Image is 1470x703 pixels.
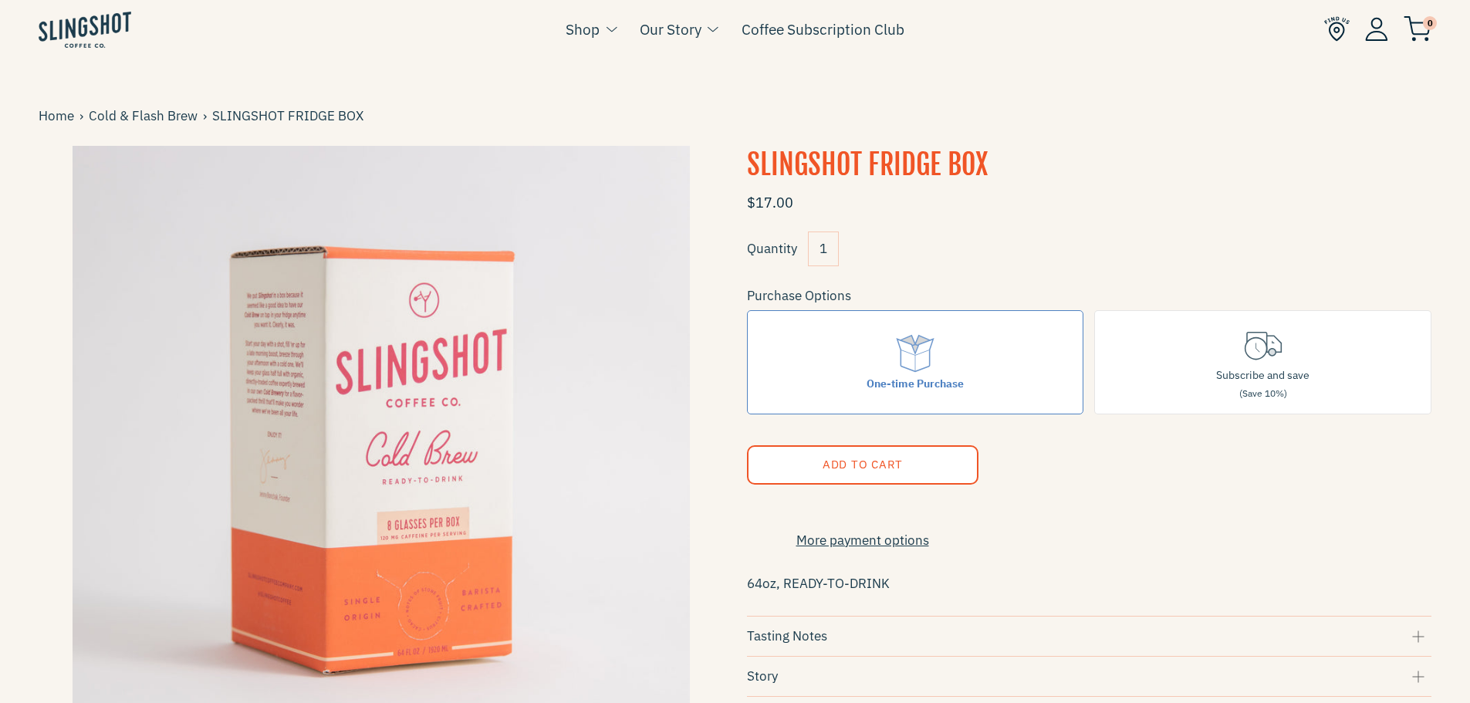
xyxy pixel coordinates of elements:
span: Subscribe and save [1216,368,1309,382]
div: One-time Purchase [867,375,964,392]
p: 64oz, READY-TO-DRINK [747,570,1432,597]
a: 0 [1404,20,1431,39]
span: SLINGSHOT FRIDGE BOX [212,106,369,127]
span: Add to Cart [822,457,902,471]
a: Home [39,106,79,127]
span: (Save 10%) [1239,387,1287,399]
a: Coffee Subscription Club [742,18,904,41]
a: Cold & Flash Brew [89,106,203,127]
a: Our Story [640,18,701,41]
legend: Purchase Options [747,286,851,306]
button: Add to Cart [747,445,978,485]
img: cart [1404,16,1431,42]
span: $17.00 [747,194,793,211]
div: Story [747,666,1432,687]
img: Find Us [1324,16,1350,42]
a: More payment options [747,530,978,551]
span: › [79,106,89,127]
span: › [203,106,212,127]
a: Shop [566,18,600,41]
div: Tasting Notes [747,626,1432,647]
label: Quantity [747,240,797,257]
h1: SLINGSHOT FRIDGE BOX [747,146,1432,184]
span: 0 [1423,16,1437,30]
img: Account [1365,17,1388,41]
